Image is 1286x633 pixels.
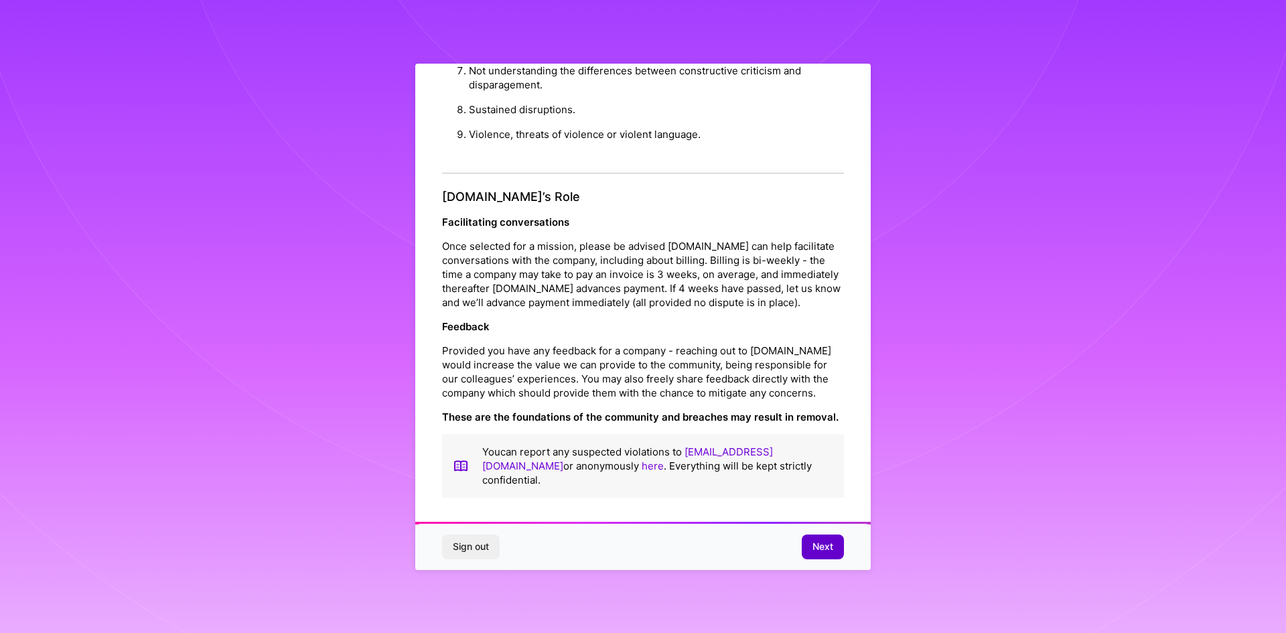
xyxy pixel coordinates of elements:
[802,535,844,559] button: Next
[442,239,844,309] p: Once selected for a mission, please be advised [DOMAIN_NAME] can help facilitate conversations wi...
[469,58,844,97] li: Not understanding the differences between constructive criticism and disparagement.
[812,540,833,553] span: Next
[482,445,833,487] p: You can report any suspected violations to or anonymously . Everything will be kept strictly conf...
[442,216,569,228] strong: Facilitating conversations
[642,460,664,472] a: here
[453,540,489,553] span: Sign out
[469,122,844,147] li: Violence, threats of violence or violent language.
[442,411,839,423] strong: These are the foundations of the community and breaches may result in removal.
[453,445,469,487] img: book icon
[442,320,490,333] strong: Feedback
[442,344,844,400] p: Provided you have any feedback for a company - reaching out to [DOMAIN_NAME] would increase the v...
[482,445,773,472] a: [EMAIL_ADDRESS][DOMAIN_NAME]
[469,97,844,122] li: Sustained disruptions.
[442,535,500,559] button: Sign out
[442,190,844,204] h4: [DOMAIN_NAME]’s Role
